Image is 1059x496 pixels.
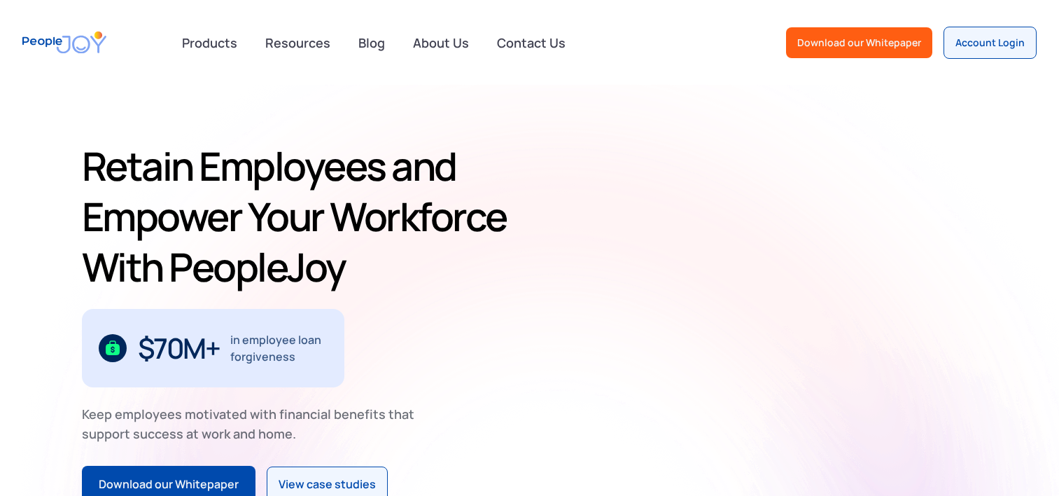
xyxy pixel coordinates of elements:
div: in employee loan forgiveness [230,331,328,365]
div: Download our Whitepaper [797,36,921,50]
a: Blog [350,27,393,58]
a: Resources [257,27,339,58]
div: Keep employees motivated with financial benefits that support success at work and home. [82,404,426,443]
div: Account Login [955,36,1025,50]
div: 1 / 3 [82,309,344,387]
a: Download our Whitepaper [786,27,932,58]
div: $70M+ [138,337,220,359]
a: home [22,22,106,62]
a: About Us [405,27,477,58]
a: Contact Us [489,27,574,58]
div: Download our Whitepaper [99,476,239,494]
div: Products [174,29,246,57]
a: Account Login [944,27,1037,59]
h1: Retain Employees and Empower Your Workforce With PeopleJoy [82,141,524,292]
div: View case studies [279,476,376,494]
